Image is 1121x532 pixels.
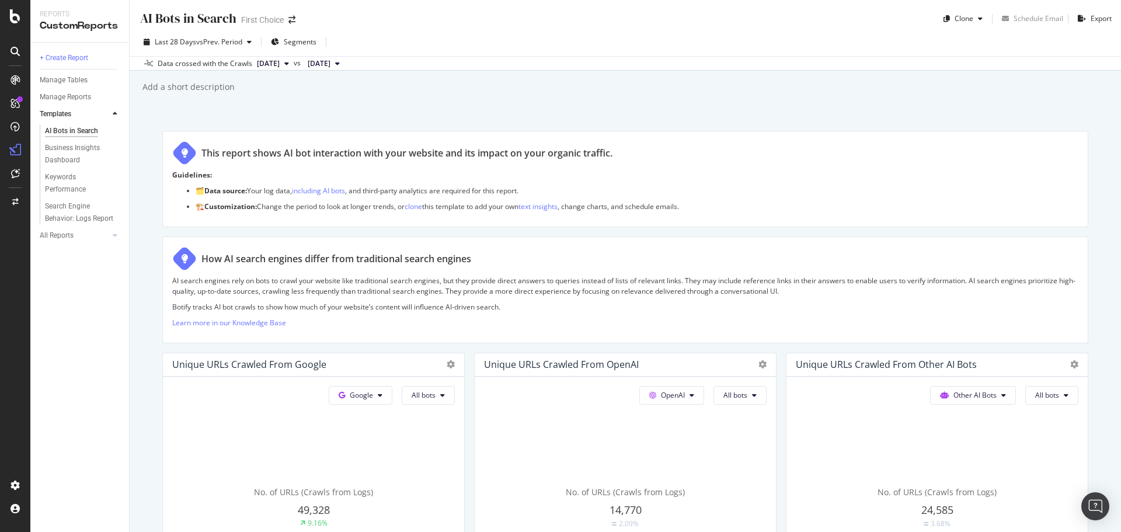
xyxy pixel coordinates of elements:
[45,142,112,166] div: Business Insights Dashboard
[518,201,558,211] a: text insights
[284,37,316,47] span: Segments
[252,57,294,71] button: [DATE]
[162,131,1088,227] div: This report shows AI bot interaction with your website and its impact on your organic traffic.Gui...
[40,230,74,242] div: All Reports
[924,522,928,526] img: Equal
[45,200,121,225] a: Search Engine Behavior: Logs Report
[40,52,88,64] div: + Create Report
[1091,13,1112,23] div: Export
[1025,386,1078,405] button: All bots
[405,201,422,211] a: clone
[40,91,121,103] a: Manage Reports
[40,74,88,86] div: Manage Tables
[172,170,212,180] strong: Guidelines:
[204,201,257,211] strong: Customization:
[713,386,767,405] button: All bots
[172,302,1078,312] p: Botify tracks AI bot crawls to show how much of your website’s content will influence AI-driven s...
[566,486,685,498] span: No. of URLs (Crawls from Logs)
[930,386,1016,405] button: Other AI Bots
[40,74,121,86] a: Manage Tables
[204,186,247,196] strong: Data source:
[997,9,1063,28] button: Schedule Email
[308,518,328,528] div: 9.16%
[158,58,252,69] div: Data crossed with the Crawls
[45,171,110,196] div: Keywords Performance
[329,386,392,405] button: Google
[402,386,455,405] button: All bots
[162,237,1088,343] div: How AI search engines differ from traditional search enginesAI search engines rely on bots to cra...
[1014,13,1063,23] div: Schedule Email
[201,252,471,266] div: How AI search engines differ from traditional search engines
[40,230,109,242] a: All Reports
[723,390,747,400] span: All bots
[45,142,121,166] a: Business Insights Dashboard
[298,503,330,517] span: 49,328
[196,201,1078,211] p: 🏗️ Change the period to look at longer trends, or this template to add your own , change charts, ...
[139,9,236,27] div: AI Bots in Search
[40,52,121,64] a: + Create Report
[303,57,344,71] button: [DATE]
[639,386,704,405] button: OpenAI
[294,58,303,68] span: vs
[196,186,1078,196] p: 🗂️ Your log data, , and third-party analytics are required for this report.
[45,125,121,137] a: AI Bots in Search
[661,390,685,400] span: OpenAI
[196,37,242,47] span: vs Prev. Period
[796,359,977,370] div: Unique URLs Crawled from Other AI Bots
[139,33,256,51] button: Last 28 DaysvsPrev. Period
[201,147,612,160] div: This report shows AI bot interaction with your website and its impact on your organic traffic.
[40,108,71,120] div: Templates
[350,390,373,400] span: Google
[612,522,617,526] img: Equal
[921,503,953,517] span: 24,585
[241,14,284,26] div: First Choice
[254,486,373,498] span: No. of URLs (Crawls from Logs)
[141,81,235,93] div: Add a short description
[288,16,295,24] div: arrow-right-arrow-left
[40,108,109,120] a: Templates
[45,125,98,137] div: AI Bots in Search
[955,13,973,23] div: Clone
[155,37,196,47] span: Last 28 Days
[412,390,436,400] span: All bots
[45,171,121,196] a: Keywords Performance
[1035,390,1059,400] span: All bots
[266,33,321,51] button: Segments
[939,9,987,28] button: Clone
[1073,9,1112,28] button: Export
[172,359,326,370] div: Unique URLs Crawled from Google
[1081,492,1109,520] div: Open Intercom Messenger
[172,318,286,328] a: Learn more in our Knowledge Base
[40,91,91,103] div: Manage Reports
[878,486,997,498] span: No. of URLs (Crawls from Logs)
[45,200,114,225] div: Search Engine Behavior: Logs Report
[619,519,639,528] div: 2.09%
[931,519,951,528] div: 3.68%
[610,503,642,517] span: 14,770
[172,276,1078,295] p: AI search engines rely on bots to crawl your website like traditional search engines, but they pr...
[484,359,639,370] div: Unique URLs Crawled from OpenAI
[40,19,120,33] div: CustomReports
[953,390,997,400] span: Other AI Bots
[292,186,345,196] a: including AI bots
[308,58,330,69] span: 2025 Aug. 1st
[40,9,120,19] div: Reports
[257,58,280,69] span: 2025 Sep. 3rd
